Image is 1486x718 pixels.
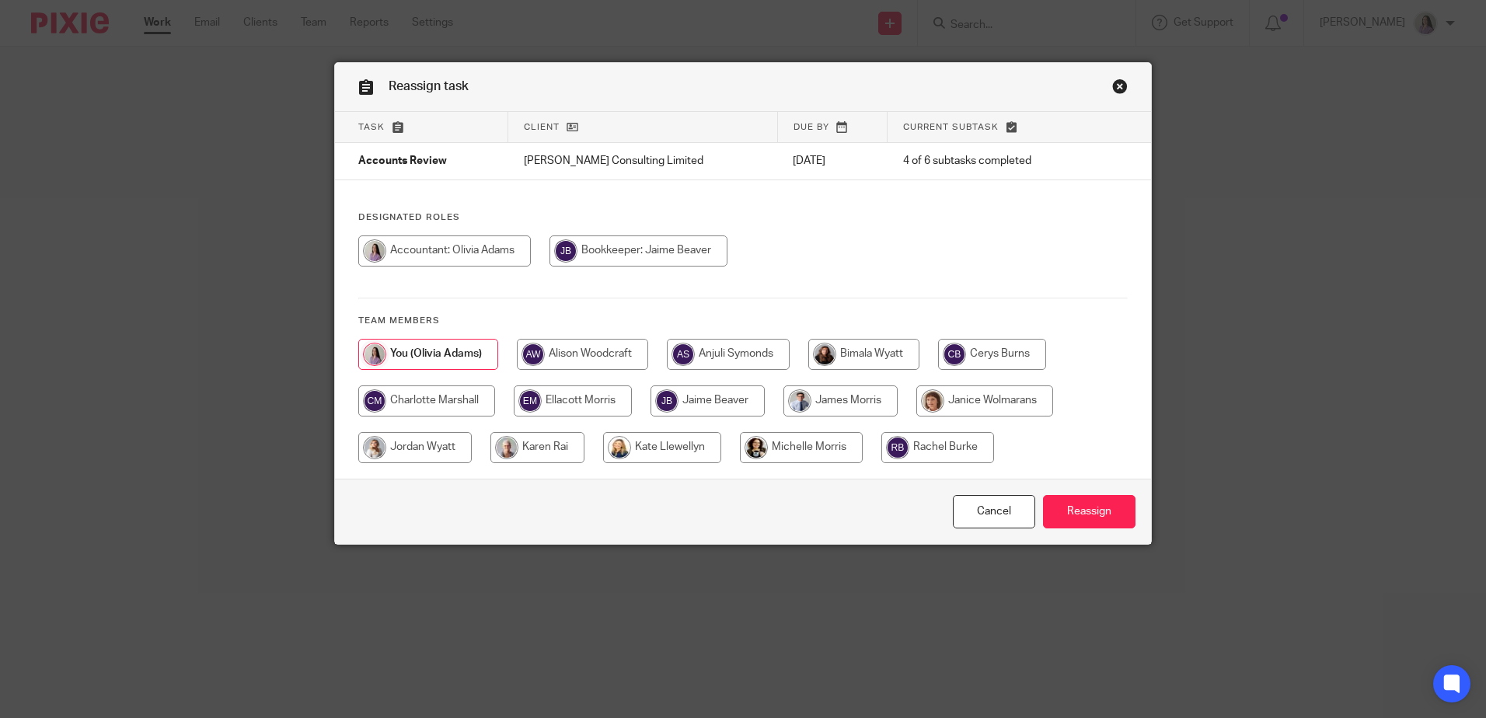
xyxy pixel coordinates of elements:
[794,123,829,131] span: Due by
[1112,78,1128,99] a: Close this dialog window
[903,123,999,131] span: Current subtask
[358,211,1128,224] h4: Designated Roles
[358,156,447,167] span: Accounts Review
[358,123,385,131] span: Task
[524,123,560,131] span: Client
[1043,495,1135,528] input: Reassign
[358,315,1128,327] h4: Team members
[953,495,1035,528] a: Close this dialog window
[524,153,762,169] p: [PERSON_NAME] Consulting Limited
[888,143,1091,180] td: 4 of 6 subtasks completed
[389,80,469,92] span: Reassign task
[793,153,872,169] p: [DATE]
